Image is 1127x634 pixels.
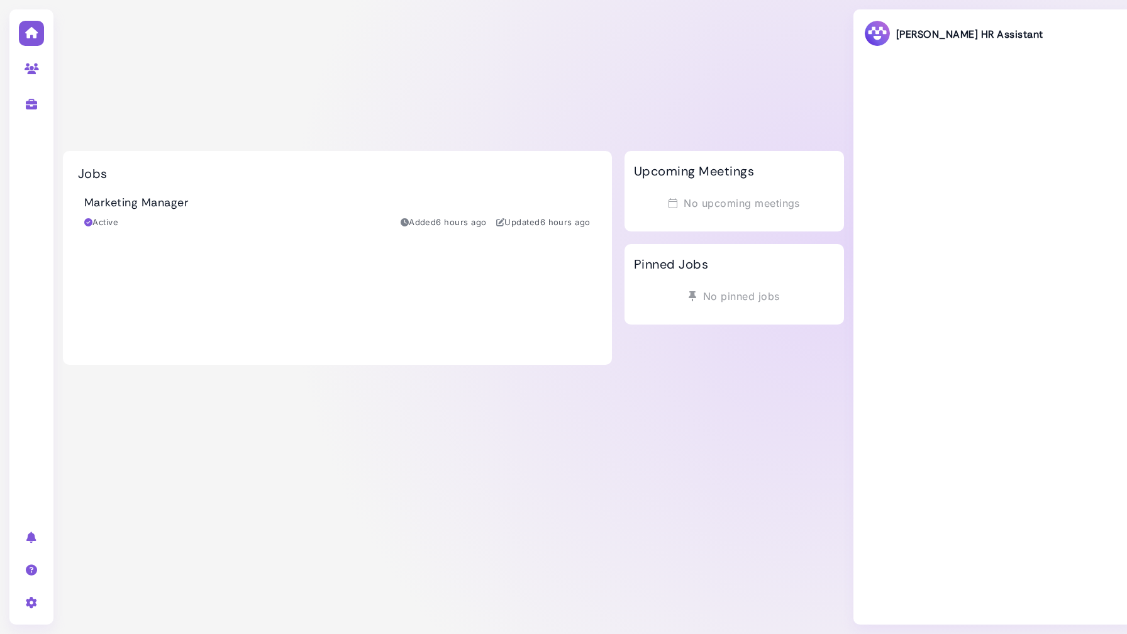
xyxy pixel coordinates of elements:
div: Updated [496,216,591,229]
h2: Pinned Jobs [634,257,708,272]
h3: Marketing Manager [84,196,189,210]
h3: [PERSON_NAME] HR Assistant [863,19,1043,49]
time: Aug 25, 2025 [540,217,591,227]
a: Marketing Manager Active Added6 hours ago Updated6 hours ago [78,181,597,244]
time: Aug 25, 2025 [436,217,486,227]
h2: Jobs [78,166,108,181]
div: Active [84,216,118,229]
div: Added [401,216,487,229]
div: No upcoming meetings [634,191,835,215]
div: No pinned jobs [634,284,835,308]
h2: Upcoming Meetings [634,164,754,179]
